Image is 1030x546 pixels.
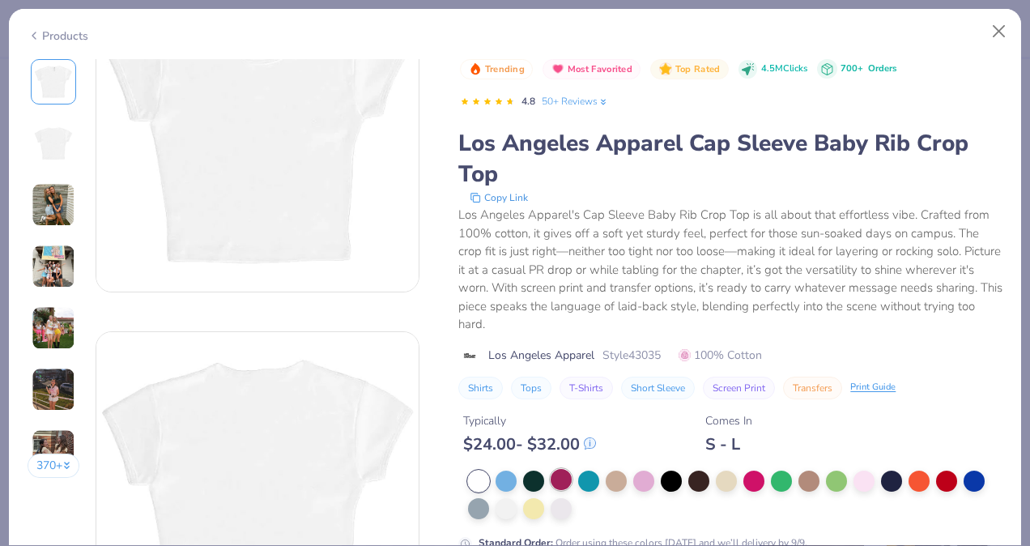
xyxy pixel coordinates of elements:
[705,434,752,454] div: S - L
[488,347,594,364] span: Los Angeles Apparel
[841,62,896,76] div: 700+
[761,62,807,76] span: 4.5M Clicks
[34,62,73,101] img: Front
[984,16,1015,47] button: Close
[32,183,75,227] img: User generated content
[868,62,896,75] span: Orders
[460,89,515,115] div: 4.8 Stars
[460,59,533,80] button: Badge Button
[28,28,88,45] div: Products
[463,412,596,429] div: Typically
[850,381,896,395] div: Print Guide
[463,434,596,454] div: $ 24.00 - $ 32.00
[511,377,551,399] button: Tops
[485,65,525,74] span: Trending
[34,124,73,163] img: Back
[568,65,632,74] span: Most Favorited
[659,62,672,75] img: Top Rated sort
[465,190,533,206] button: copy to clipboard
[675,65,721,74] span: Top Rated
[32,429,75,473] img: User generated content
[458,206,1002,334] div: Los Angeles Apparel's Cap Sleeve Baby Rib Crop Top is all about that effortless vibe. Crafted fro...
[621,377,695,399] button: Short Sleeve
[32,245,75,288] img: User generated content
[543,59,641,80] button: Badge Button
[703,377,775,399] button: Screen Print
[469,62,482,75] img: Trending sort
[783,377,842,399] button: Transfers
[679,347,762,364] span: 100% Cotton
[28,454,80,478] button: 370+
[560,377,613,399] button: T-Shirts
[542,94,609,109] a: 50+ Reviews
[602,347,661,364] span: Style 43035
[650,59,728,80] button: Badge Button
[32,306,75,350] img: User generated content
[551,62,564,75] img: Most Favorited sort
[521,95,535,108] span: 4.8
[458,128,1002,190] div: Los Angeles Apparel Cap Sleeve Baby Rib Crop Top
[458,349,480,362] img: brand logo
[458,377,503,399] button: Shirts
[705,412,752,429] div: Comes In
[32,368,75,412] img: User generated content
